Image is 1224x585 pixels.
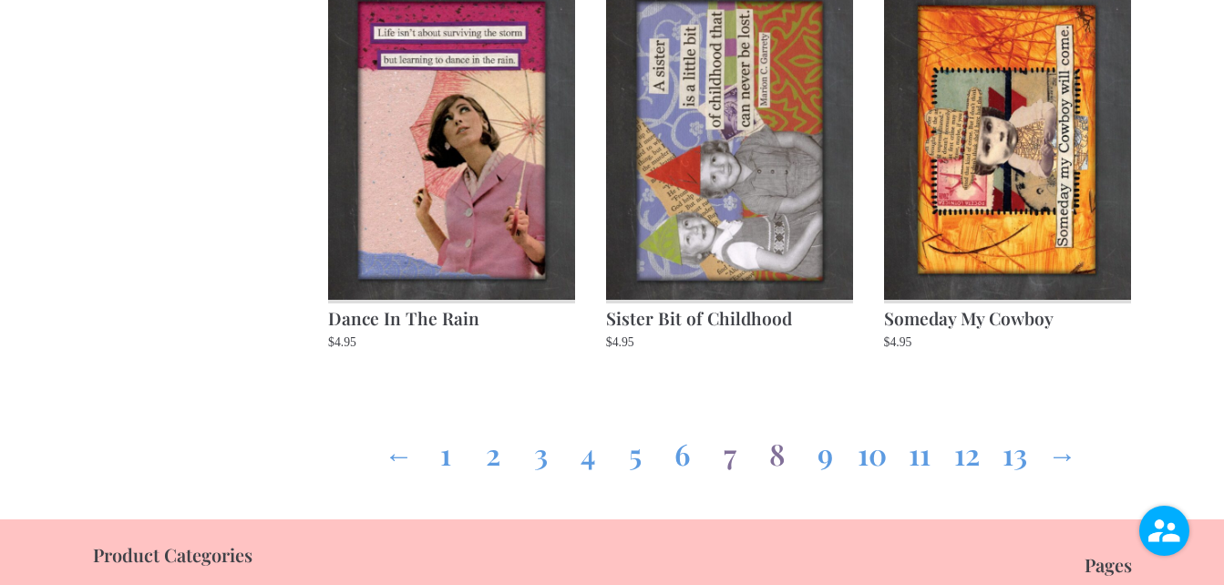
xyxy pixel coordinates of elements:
a: → [1047,417,1076,483]
p: Product Categories [93,545,866,565]
h2: Sister Bit of Childhood [606,300,853,333]
h2: Dance In The Rain [328,300,575,333]
span: $ [328,335,334,349]
span: Page 7 [715,417,745,483]
span: $ [884,335,890,349]
a: Page 4 [573,417,602,483]
a: Page 3 [526,417,555,483]
a: Page 8 [763,417,792,483]
bdi: 4.95 [606,335,634,349]
nav: Product Pagination [328,417,1132,483]
a: Page 10 [858,417,887,483]
a: Page 9 [810,417,839,483]
bdi: 4.95 [884,335,912,349]
a: Page 12 [952,417,982,483]
a: ← [384,417,413,483]
a: Page 11 [905,417,934,483]
a: Page 5 [621,417,650,483]
a: Page 6 [668,417,697,483]
h2: Someday My Cowboy [884,300,1131,333]
img: user.png [1139,506,1189,556]
a: Page 2 [478,417,508,483]
span: $ [606,335,612,349]
p: Pages [902,555,1132,575]
a: Page 13 [1000,417,1029,483]
bdi: 4.95 [328,335,356,349]
a: Page 1 [431,417,460,483]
